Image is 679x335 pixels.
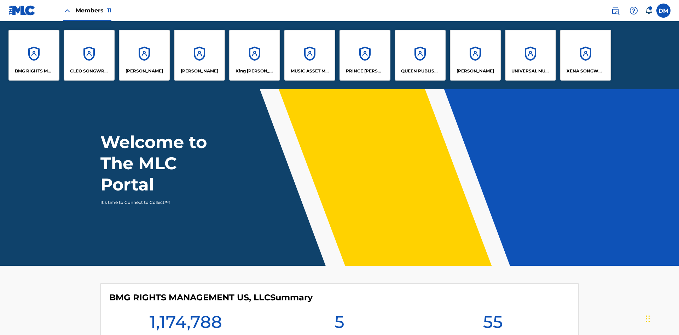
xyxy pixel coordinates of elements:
[644,301,679,335] iframe: Chat Widget
[15,68,53,74] p: BMG RIGHTS MANAGEMENT US, LLC
[70,68,109,74] p: CLEO SONGWRITER
[646,308,650,329] div: Drag
[100,199,223,206] p: It's time to Connect to Collect™!
[505,30,556,81] a: AccountsUNIVERSAL MUSIC PUB GROUP
[109,292,313,303] h4: BMG RIGHTS MANAGEMENT US, LLC
[560,30,611,81] a: AccountsXENA SONGWRITER
[76,6,111,14] span: Members
[339,30,390,81] a: AccountsPRINCE [PERSON_NAME]
[645,7,652,14] div: Notifications
[450,30,501,81] a: Accounts[PERSON_NAME]
[627,4,641,18] div: Help
[608,4,622,18] a: Public Search
[629,6,638,15] img: help
[64,30,115,81] a: AccountsCLEO SONGWRITER
[236,68,274,74] p: King McTesterson
[174,30,225,81] a: Accounts[PERSON_NAME]
[346,68,384,74] p: PRINCE MCTESTERSON
[8,30,59,81] a: AccountsBMG RIGHTS MANAGEMENT US, LLC
[401,68,440,74] p: QUEEN PUBLISHA
[567,68,605,74] p: XENA SONGWRITER
[284,30,335,81] a: AccountsMUSIC ASSET MANAGEMENT (MAM)
[457,68,494,74] p: RONALD MCTESTERSON
[63,6,71,15] img: Close
[107,7,111,14] span: 11
[395,30,446,81] a: AccountsQUEEN PUBLISHA
[8,5,36,16] img: MLC Logo
[656,4,671,18] div: User Menu
[511,68,550,74] p: UNIVERSAL MUSIC PUB GROUP
[126,68,163,74] p: ELVIS COSTELLO
[611,6,620,15] img: search
[181,68,218,74] p: EYAMA MCSINGER
[100,131,233,195] h1: Welcome to The MLC Portal
[119,30,170,81] a: Accounts[PERSON_NAME]
[229,30,280,81] a: AccountsKing [PERSON_NAME]
[291,68,329,74] p: MUSIC ASSET MANAGEMENT (MAM)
